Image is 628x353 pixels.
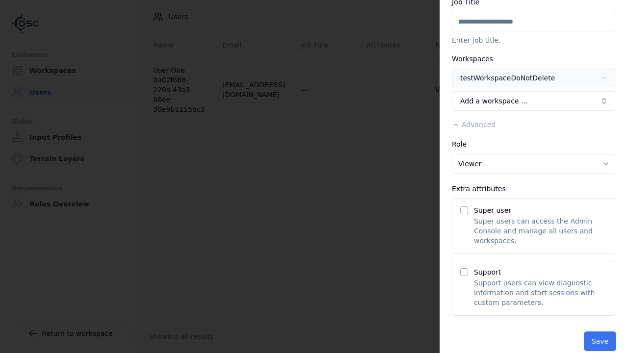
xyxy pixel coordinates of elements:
[474,268,501,276] label: Support
[474,278,608,307] p: Support users can view diagnostic information and start sessions with custom parameters.
[452,35,616,45] p: Enter job title.
[452,185,616,192] div: Extra attributes
[452,140,467,148] label: Role
[584,331,616,351] button: Save
[460,73,555,83] div: testWorkspaceDoNotDelete
[474,216,608,246] p: Super users can access the Admin Console and manage all users and workspaces.
[452,55,493,63] label: Workspaces
[462,121,496,128] span: Advanced
[452,120,496,129] button: Advanced
[474,206,511,214] label: Super user
[460,96,528,106] span: Add a workspace …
